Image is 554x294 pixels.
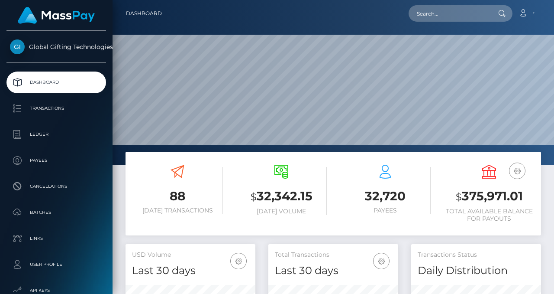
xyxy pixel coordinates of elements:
[10,154,103,167] p: Payees
[132,207,223,214] h6: [DATE] Transactions
[340,207,431,214] h6: Payees
[6,150,106,171] a: Payees
[6,254,106,275] a: User Profile
[6,176,106,197] a: Cancellations
[6,98,106,119] a: Transactions
[418,263,535,278] h4: Daily Distribution
[10,102,103,115] p: Transactions
[132,251,249,259] h5: USD Volume
[10,258,103,271] p: User Profile
[10,76,103,89] p: Dashboard
[409,5,490,22] input: Search...
[126,4,162,23] a: Dashboard
[444,188,535,206] h3: 375,971.01
[444,208,535,222] h6: Total Available Balance for Payouts
[251,191,257,203] small: $
[18,7,95,24] img: MassPay Logo
[6,228,106,249] a: Links
[418,251,535,259] h5: Transactions Status
[132,263,249,278] h4: Last 30 days
[236,188,327,206] h3: 32,342.15
[6,43,106,51] span: Global Gifting Technologies Inc
[6,124,106,145] a: Ledger
[456,191,462,203] small: $
[10,232,103,245] p: Links
[132,188,223,205] h3: 88
[275,263,392,278] h4: Last 30 days
[10,128,103,141] p: Ledger
[10,206,103,219] p: Batches
[340,188,431,205] h3: 32,720
[6,202,106,223] a: Batches
[10,39,25,54] img: Global Gifting Technologies Inc
[6,72,106,93] a: Dashboard
[275,251,392,259] h5: Total Transactions
[236,208,327,215] h6: [DATE] Volume
[10,180,103,193] p: Cancellations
